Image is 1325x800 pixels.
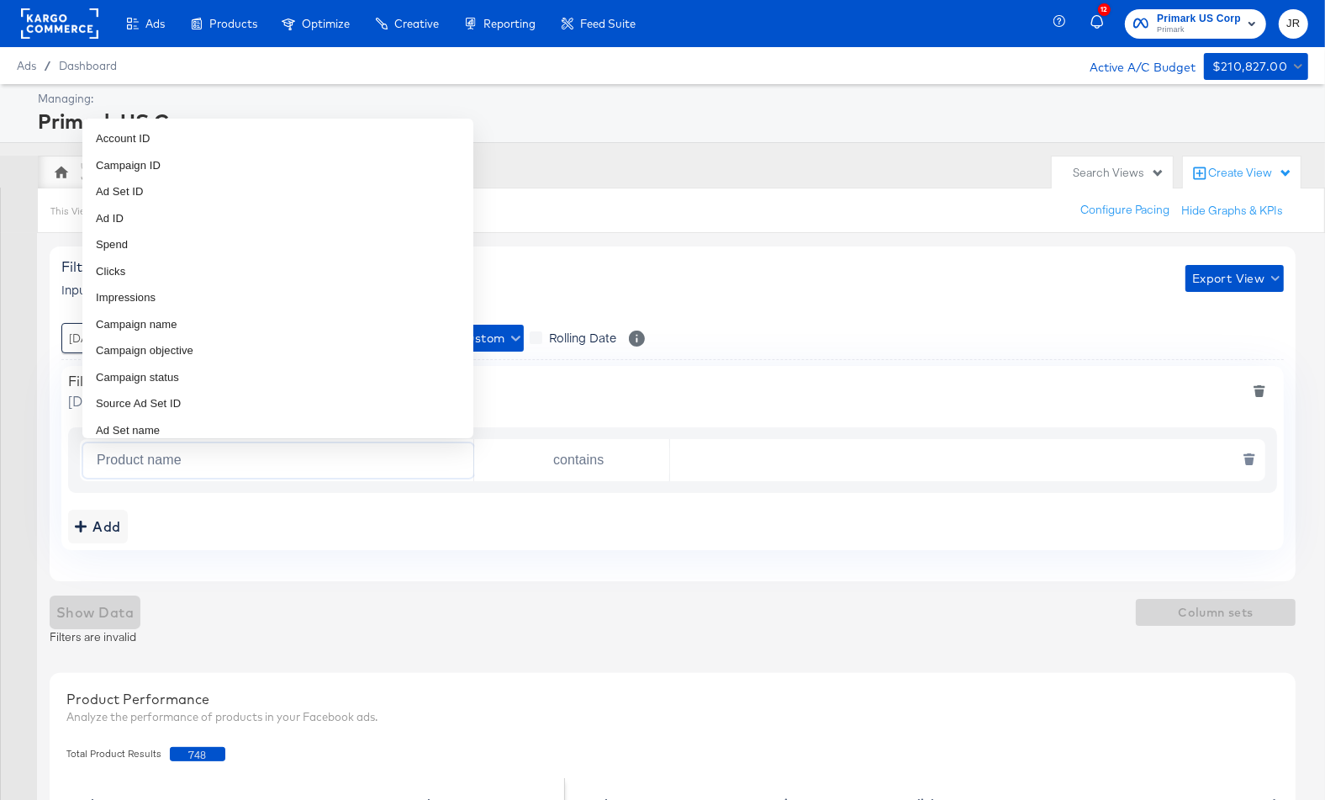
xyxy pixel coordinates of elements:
span: Custom [458,328,517,349]
span: Spend [96,236,128,253]
span: Ad ID [96,210,124,227]
a: Dashboard [59,59,117,72]
span: Products [209,17,257,30]
div: Filters are invalid [50,596,1296,659]
span: Ads [145,17,165,30]
span: Input filters to limit the scope of your product data. [61,281,345,298]
span: Ad Set name [96,422,160,439]
span: Clicks [96,263,125,280]
span: 748 [170,747,225,761]
span: Creative [394,17,439,30]
span: Ads [17,59,36,72]
button: Export View [1185,265,1284,292]
button: deletesingle [1232,445,1267,475]
div: Create View [1208,165,1292,182]
span: Export View [1192,268,1277,289]
button: Primark US CorpPrimark [1125,9,1266,39]
button: Configure Pacing [1069,195,1181,225]
div: Managing: [38,91,1304,107]
div: This View: [50,204,95,218]
span: Campaign status [96,369,179,386]
span: [DATE] - [DATE] [68,391,159,411]
span: JR [1285,14,1301,34]
span: Ad Set ID [96,183,143,200]
div: Primark US Corp [38,107,1304,135]
div: Product Performance [66,690,1279,709]
span: / [36,59,59,72]
div: Filter [68,373,159,389]
span: Campaign name [96,316,177,333]
button: Hide Graphs & KPIs [1181,203,1283,219]
button: Clear [444,452,451,458]
div: Analyze the performance of products in your Facebook ads. [66,709,1279,725]
div: $210,827.00 [1212,56,1287,77]
button: addbutton [68,510,128,543]
span: Primark [1157,24,1241,37]
span: Optimize [302,17,350,30]
div: Search Views [1073,165,1164,181]
span: Total Product Results [66,747,170,761]
button: Close [447,448,461,462]
button: 12 [1088,8,1116,40]
div: Add [75,515,121,538]
span: Campaign objective [96,342,193,359]
span: Source Ad Set ID [96,395,181,412]
button: $210,827.00 [1204,53,1308,80]
span: Primark US Corp [1157,10,1241,28]
span: Account ID [96,130,150,147]
span: Filters [61,258,102,275]
button: Open [643,448,657,462]
span: Campaign ID [96,157,161,174]
span: Impressions [96,289,156,306]
div: 12 [1098,3,1111,16]
button: Custom [451,325,524,352]
span: Feed Suite [580,17,636,30]
span: Reporting [483,17,536,30]
div: JR [81,168,95,184]
button: JR [1279,9,1308,39]
div: Active A/C Budget [1072,53,1196,78]
button: deletefilters [1242,373,1277,411]
span: Rolling Date [549,329,616,346]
